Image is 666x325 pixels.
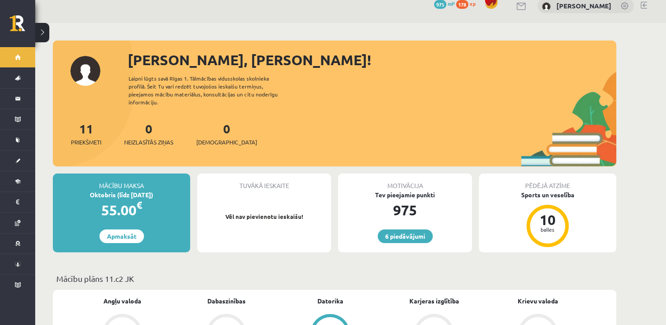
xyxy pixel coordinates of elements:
[534,227,561,232] div: balles
[317,296,343,306] a: Datorika
[197,174,331,190] div: Tuvākā ieskaite
[129,74,293,106] div: Laipni lūgts savā Rīgas 1. Tālmācības vidusskolas skolnieka profilā. Šeit Tu vari redzēt tuvojošo...
[534,213,561,227] div: 10
[556,1,611,10] a: [PERSON_NAME]
[518,296,558,306] a: Krievu valoda
[99,229,144,243] a: Apmaksāt
[71,138,101,147] span: Priekšmeti
[479,174,616,190] div: Pēdējā atzīme
[103,296,141,306] a: Angļu valoda
[71,121,101,147] a: 11Priekšmeti
[124,138,173,147] span: Neizlasītās ziņas
[136,199,142,211] span: €
[53,199,190,221] div: 55.00
[196,138,257,147] span: [DEMOGRAPHIC_DATA]
[338,199,472,221] div: 975
[378,229,433,243] a: 6 piedāvājumi
[53,174,190,190] div: Mācību maksa
[409,296,459,306] a: Karjeras izglītība
[207,296,246,306] a: Dabaszinības
[56,273,613,284] p: Mācību plāns 11.c2 JK
[128,49,616,70] div: [PERSON_NAME], [PERSON_NAME]!
[53,190,190,199] div: Oktobris (līdz [DATE])
[196,121,257,147] a: 0[DEMOGRAPHIC_DATA]
[202,212,327,221] p: Vēl nav pievienotu ieskaišu!
[479,190,616,248] a: Sports un veselība 10 balles
[124,121,173,147] a: 0Neizlasītās ziņas
[10,15,35,37] a: Rīgas 1. Tālmācības vidusskola
[479,190,616,199] div: Sports un veselība
[338,190,472,199] div: Tev pieejamie punkti
[338,174,472,190] div: Motivācija
[542,2,551,11] img: Rolands Rozītis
